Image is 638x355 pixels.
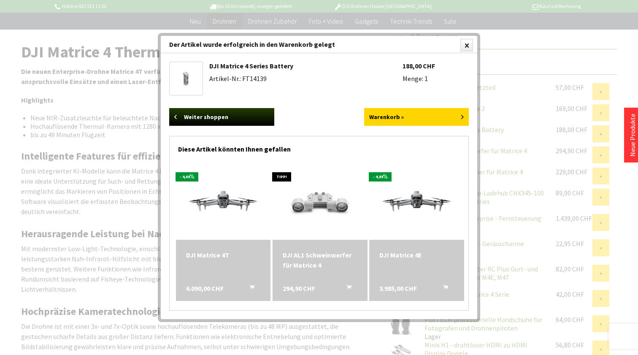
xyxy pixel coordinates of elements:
[186,283,224,293] span: 6.090,00 CHF
[379,250,454,260] a: DJI Matrice 4E 3.985,00 CHF In den Warenkorb
[186,250,261,260] div: DJI Matrice 4T
[186,250,261,260] a: DJI Matrice 4T 6.090,00 CHF In den Warenkorb
[283,250,357,270] a: DJI AL1 Schweinwerfer für Matrice 4 294,90 CHF In den Warenkorb
[379,283,417,293] span: 3.985,00 CHF
[403,74,469,83] li: Menge: 1
[283,283,315,293] span: 294,90 CHF
[169,108,274,126] a: Weiter shoppen
[172,64,200,93] a: DJI Matrice 4 Series Battery
[379,250,454,260] div: DJI Matrice 4E
[369,175,464,228] img: DJI Matrice 4E
[403,62,469,70] li: 188,00 CHF
[209,74,403,83] li: Artikel-Nr.: FT14139
[336,283,357,294] button: In den Warenkorb
[273,170,368,233] img: DJI AL1 Schweinwerfer für Matrice 4
[161,36,477,53] div: Der Artikel wurde erfolgreich in den Warenkorb gelegt
[239,283,260,294] button: In den Warenkorb
[176,175,271,228] img: DJI Matrice 4T
[209,62,293,70] a: DJI Matrice 4 Series Battery
[172,69,200,88] img: DJI Matrice 4 Series Battery
[433,283,453,294] button: In den Warenkorb
[283,250,357,270] div: DJI AL1 Schweinwerfer für Matrice 4
[178,136,460,157] div: Diese Artikel könnten Ihnen gefallen
[364,108,469,126] a: Warenkorb »
[628,114,637,157] a: Neue Produkte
